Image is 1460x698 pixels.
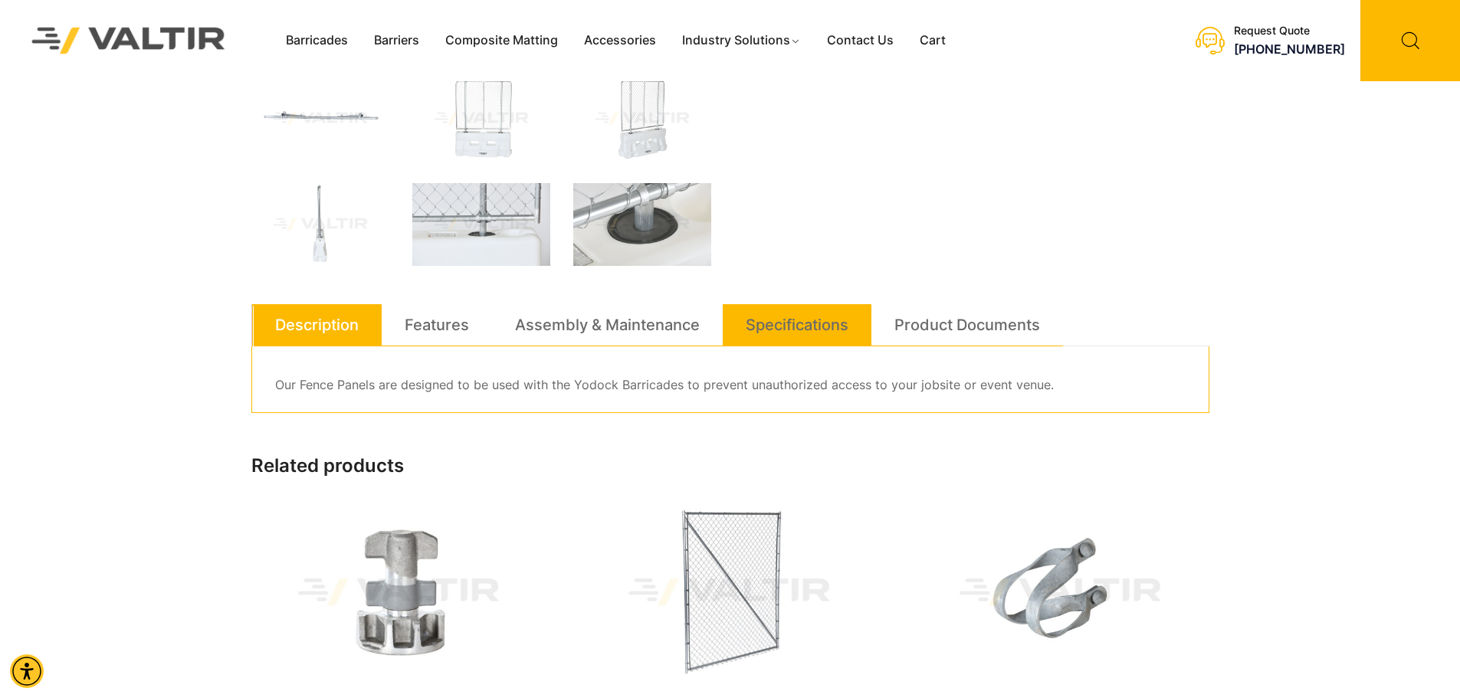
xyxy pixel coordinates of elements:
a: Description [275,304,359,346]
img: A portable fence with a chain-link design supported by a white plastic base. [412,77,550,160]
div: Request Quote [1234,25,1345,38]
img: Accessories [251,504,546,681]
a: Composite Matting [432,29,571,52]
a: Industry Solutions [669,29,814,52]
a: Barriers [361,29,432,52]
a: Barricades [273,29,361,52]
a: Product Documents [894,304,1040,346]
img: A metallic automotive component, likely a steering rack, displayed against a white background. [251,77,389,160]
a: call (888) 496-3625 [1234,41,1345,57]
a: Contact Us [814,29,907,52]
img: Close-up of a metal pole secured in a black base, part of a structure with a chain-link fence. [573,183,711,266]
a: Assembly & Maintenance [515,304,700,346]
img: Accessories [913,504,1207,681]
p: Our Fence Panels are designed to be used with the Yodock Barricades to prevent unauthorized acces... [275,374,1186,397]
a: Specifications [746,304,848,346]
h2: Related products [251,455,1209,477]
a: Cart [907,29,959,52]
a: Features [405,304,469,346]
img: A vertical metal pole attached to a white base, likely for a flag or banner display. [251,183,389,266]
img: Accessories [582,504,876,681]
img: A close-up of a chain-link fence attached to a metal post, with a white plastic container below. [412,183,550,266]
img: Valtir Rentals [11,7,246,74]
div: Accessibility Menu [10,654,44,688]
img: A portable barrier with a chain-link fence and a solid white base, designed for crowd control or ... [573,77,711,160]
a: Accessories [571,29,669,52]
